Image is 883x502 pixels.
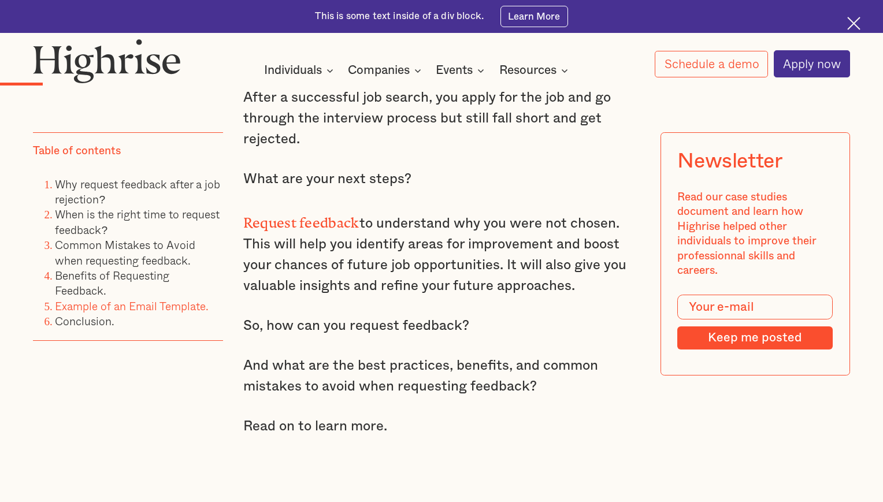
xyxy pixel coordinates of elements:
img: Cross icon [847,17,860,30]
div: Individuals [264,64,322,77]
div: This is some text inside of a div block. [315,10,484,23]
input: Your e-mail [677,295,833,319]
p: to understand why you were not chosen. This will help you identify areas for improvement and boos... [243,209,640,296]
input: Keep me posted [677,326,833,349]
p: And what are the best practices, benefits, and common mistakes to avoid when requesting feedback? [243,356,640,397]
p: After a successful job search, you apply for the job and go through the interview process but sti... [243,88,640,150]
div: Companies [348,64,410,77]
a: Benefits of Requesting Feedback. [55,267,169,299]
div: Resources [499,64,572,77]
a: Example of an Email Template. [55,298,209,314]
div: Individuals [264,64,337,77]
a: Learn More [500,6,568,27]
div: Resources [499,64,556,77]
div: Events [436,64,473,77]
p: Read on to learn more. [243,417,640,437]
div: Events [436,64,488,77]
div: Companies [348,64,425,77]
strong: Request feedback [243,215,359,224]
p: What are your next steps? [243,169,640,190]
a: Why request feedback after a job rejection? [55,176,220,207]
a: Apply now [774,50,850,77]
a: Common Mistakes to Avoid when requesting feedback. [55,236,195,268]
img: Highrise logo [33,39,180,83]
div: Read our case studies document and learn how Highrise helped other individuals to improve their p... [677,190,833,278]
div: Newsletter [677,150,782,174]
div: Table of contents [33,144,121,158]
form: Modal Form [677,295,833,349]
p: So, how can you request feedback? [243,316,640,337]
a: Schedule a demo [655,51,768,77]
a: When is the right time to request feedback? [55,206,220,237]
a: Conclusion. [55,313,114,329]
